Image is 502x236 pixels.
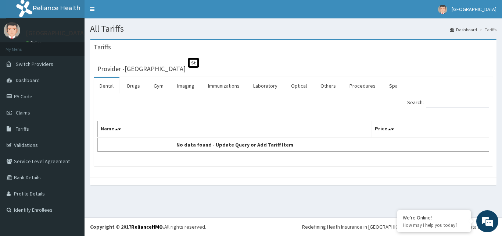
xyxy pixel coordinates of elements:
[16,109,30,116] span: Claims
[90,24,496,34] h1: All Tariffs
[403,222,465,228] p: How may I help you today?
[90,223,164,230] strong: Copyright © 2017 .
[131,223,163,230] a: RelianceHMO
[407,97,489,108] label: Search:
[372,121,489,138] th: Price
[16,126,29,132] span: Tariffs
[148,78,169,94] a: Gym
[302,223,496,230] div: Redefining Heath Insurance in [GEOGRAPHIC_DATA] using Telemedicine and Data Science!
[202,78,245,94] a: Immunizations
[478,27,496,33] li: Tariffs
[452,6,496,13] span: [GEOGRAPHIC_DATA]
[26,30,86,36] p: [GEOGRAPHIC_DATA]
[94,78,119,94] a: Dental
[97,66,186,72] h3: Provider - [GEOGRAPHIC_DATA]
[344,78,381,94] a: Procedures
[85,217,502,236] footer: All rights reserved.
[315,78,342,94] a: Others
[98,121,372,138] th: Name
[121,78,146,94] a: Drugs
[403,214,465,221] div: We're Online!
[16,77,40,84] span: Dashboard
[426,97,489,108] input: Search:
[285,78,313,94] a: Optical
[383,78,404,94] a: Spa
[4,22,20,39] img: User Image
[16,61,53,67] span: Switch Providers
[26,40,43,45] a: Online
[247,78,283,94] a: Laboratory
[438,5,447,14] img: User Image
[188,58,199,68] span: St
[94,44,111,50] h3: Tariffs
[98,138,372,152] td: No data found - Update Query or Add Tariff Item
[171,78,200,94] a: Imaging
[450,27,477,33] a: Dashboard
